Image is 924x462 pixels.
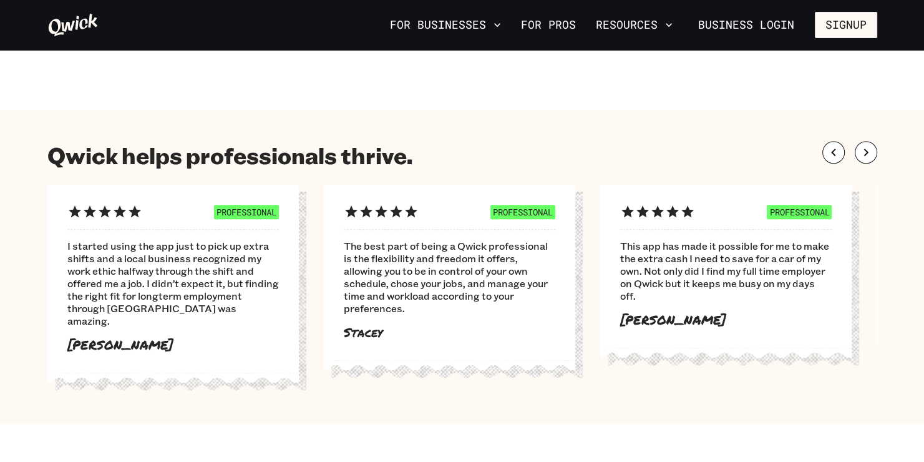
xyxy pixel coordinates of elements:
[67,240,279,327] span: I started using the app just to pick up extra shifts and a local business recognized my work ethi...
[516,14,581,36] a: For Pros
[344,240,555,315] span: The best part of being a Qwick professional is the flexibility and freedom it offers, allowing yo...
[47,141,412,169] h1: Qwick helps professionals thrive.
[620,312,832,328] p: [PERSON_NAME]
[815,12,877,38] button: Signup
[767,205,832,219] span: PROFESSIONAL
[620,240,832,302] span: This app has made it possible for me to make the extra cash I need to save for a car of my own. N...
[214,205,279,219] span: PROFESSIONAL
[490,205,555,219] span: PROFESSIONAL
[67,337,279,353] p: [PERSON_NAME]
[591,14,678,36] button: Resources
[385,14,506,36] button: For Businesses
[688,12,805,38] a: Business Login
[344,325,555,340] p: Stacey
